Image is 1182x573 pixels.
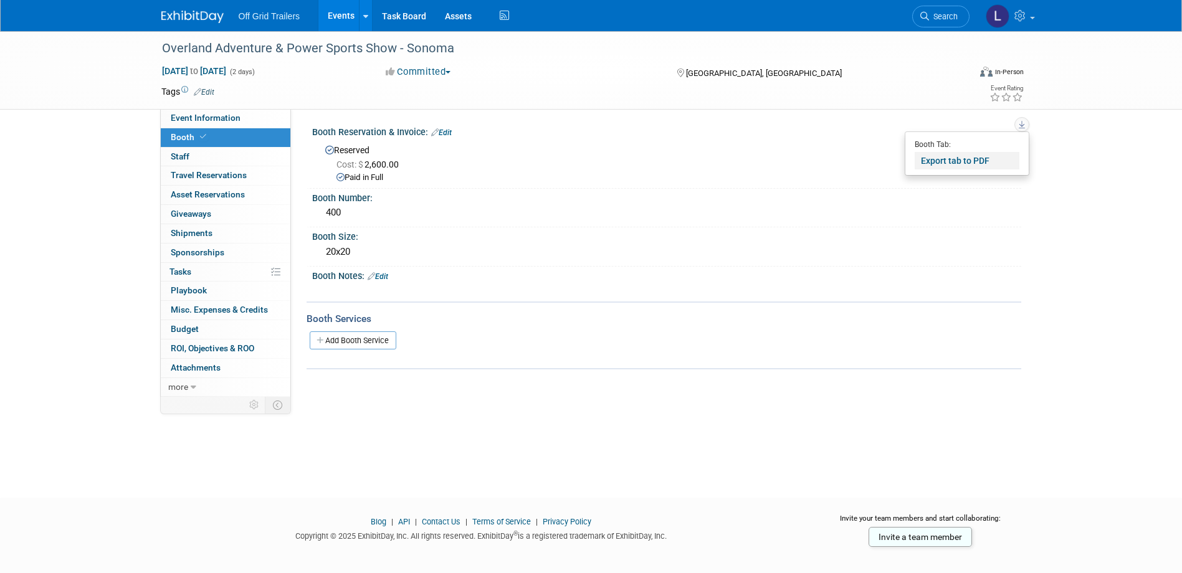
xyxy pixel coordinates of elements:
a: API [398,517,410,526]
a: Attachments [161,359,290,377]
a: Export tab to PDF [915,152,1019,169]
div: Event Rating [989,85,1023,92]
div: 20x20 [322,242,1012,262]
div: Booth Reservation & Invoice: [312,123,1021,139]
a: Search [912,6,970,27]
span: | [533,517,541,526]
a: Terms of Service [472,517,531,526]
a: Booth [161,128,290,147]
a: Shipments [161,224,290,243]
span: Search [929,12,958,21]
a: Privacy Policy [543,517,591,526]
td: Toggle Event Tabs [265,397,290,413]
div: In-Person [994,67,1024,77]
a: Event Information [161,109,290,128]
span: 2,600.00 [336,159,404,169]
span: Asset Reservations [171,189,245,199]
a: ROI, Objectives & ROO [161,339,290,358]
a: Invite a team member [869,527,972,547]
a: Misc. Expenses & Credits [161,301,290,320]
span: Off Grid Trailers [239,11,300,21]
div: Invite your team members and start collaborating: [820,513,1021,532]
span: (2 days) [229,68,255,76]
td: Personalize Event Tab Strip [244,397,265,413]
div: Booth Number: [312,189,1021,204]
div: Overland Adventure & Power Sports Show - Sonoma [158,37,951,60]
a: Blog [371,517,386,526]
span: | [462,517,470,526]
div: Booth Services [307,312,1021,326]
span: | [388,517,396,526]
a: Staff [161,148,290,166]
a: Edit [431,128,452,137]
span: Event Information [171,113,241,123]
i: Booth reservation complete [200,133,206,140]
a: Add Booth Service [310,331,396,349]
td: Tags [161,85,214,98]
div: Event Format [896,65,1024,83]
a: Budget [161,320,290,339]
img: ExhibitDay [161,11,224,23]
div: Booth Size: [312,227,1021,243]
a: Giveaways [161,205,290,224]
div: Booth Notes: [312,267,1021,283]
sup: ® [513,530,518,537]
div: Paid in Full [336,172,1012,184]
div: Booth Tab: [915,136,1019,150]
span: Sponsorships [171,247,224,257]
span: Attachments [171,362,221,372]
div: Reserved [322,141,1012,184]
a: Asset Reservations [161,186,290,204]
a: Travel Reservations [161,166,290,185]
span: Staff [171,151,189,161]
span: Misc. Expenses & Credits [171,305,268,315]
span: Giveaways [171,209,211,219]
a: Sponsorships [161,244,290,262]
span: Travel Reservations [171,170,247,180]
div: Copyright © 2025 ExhibitDay, Inc. All rights reserved. ExhibitDay is a registered trademark of Ex... [161,528,802,542]
img: Format-Inperson.png [980,67,993,77]
span: Budget [171,324,199,334]
span: Tasks [169,267,191,277]
div: 400 [322,203,1012,222]
a: Edit [194,88,214,97]
span: more [168,382,188,392]
span: [GEOGRAPHIC_DATA], [GEOGRAPHIC_DATA] [686,69,842,78]
span: to [188,66,200,76]
span: | [412,517,420,526]
a: Edit [368,272,388,281]
img: LAUREN ABUGHAZALEH [986,4,1009,28]
a: Contact Us [422,517,460,526]
span: Playbook [171,285,207,295]
span: Booth [171,132,209,142]
span: [DATE] [DATE] [161,65,227,77]
span: Cost: $ [336,159,365,169]
span: Shipments [171,228,212,238]
span: ROI, Objectives & ROO [171,343,254,353]
button: Committed [381,65,455,78]
a: more [161,378,290,397]
a: Playbook [161,282,290,300]
a: Tasks [161,263,290,282]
